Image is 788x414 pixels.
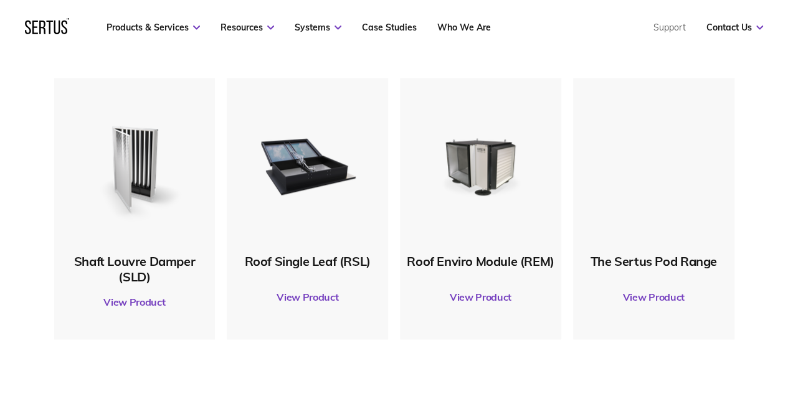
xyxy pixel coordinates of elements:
[295,22,341,33] a: Systems
[406,253,555,269] div: Roof Enviro Module (REM)
[60,253,209,285] div: Shaft Louvre Damper (SLD)
[107,22,200,33] a: Products & Services
[579,253,728,269] div: The Sertus Pod Range
[233,280,382,314] a: View Product
[233,253,382,269] div: Roof Single Leaf (RSL)
[706,22,763,33] a: Contact Us
[60,285,209,319] a: View Product
[564,270,788,414] iframe: Chat Widget
[406,280,555,314] a: View Product
[362,22,417,33] a: Case Studies
[653,22,686,33] a: Support
[437,22,491,33] a: Who We Are
[221,22,274,33] a: Resources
